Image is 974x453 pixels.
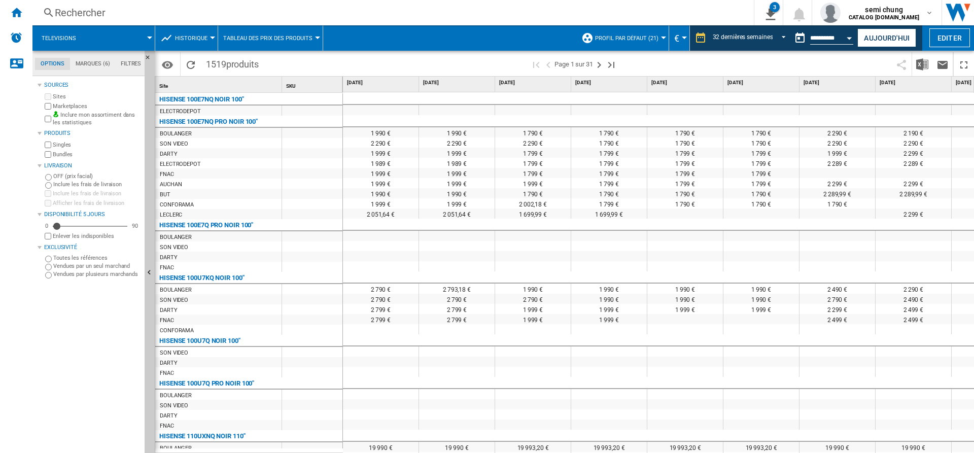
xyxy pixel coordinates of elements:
[573,77,647,89] div: [DATE]
[878,77,951,89] div: [DATE]
[160,263,174,273] div: FNAC
[954,52,974,76] button: Plein écran
[530,52,542,76] button: Première page
[799,304,875,314] div: 2 299 €
[421,77,495,89] div: [DATE]
[647,442,723,452] div: 19 993,20 €
[419,127,495,137] div: 1 990 €
[419,188,495,198] div: 1 990 €
[343,158,419,168] div: 1 989 €
[42,25,86,51] button: Televisions
[53,151,141,158] label: Bundles
[160,149,178,159] div: DARTY
[849,5,919,15] span: semi chung
[53,190,141,197] label: Inclure les frais de livraison
[45,113,51,125] input: Inclure mon assortiment dans les statistiques
[571,178,647,188] div: 1 799 €
[571,198,647,208] div: 1 799 €
[343,442,419,452] div: 19 990 €
[790,25,855,51] div: Ce rapport est basé sur une date antérieure à celle d'aujourd'hui.
[647,284,723,294] div: 1 990 €
[571,314,647,324] div: 1 999 €
[723,442,799,452] div: 19 993,20 €
[44,243,141,252] div: Exclusivité
[53,111,141,127] label: Inclure mon assortiment dans les statistiques
[53,141,141,149] label: Singles
[419,137,495,148] div: 2 290 €
[53,254,141,262] label: Toutes les références
[799,314,875,324] div: 2 499 €
[647,137,723,148] div: 1 790 €
[159,219,253,231] div: HISENSE 100E7Q PRO NOIR 100"
[35,58,70,70] md-tab-item: Options
[419,158,495,168] div: 1 989 €
[571,208,647,219] div: 1 699,99 €
[495,284,571,294] div: 1 990 €
[159,430,246,442] div: HISENSE 110UXNQ NOIR 110"
[799,148,875,158] div: 1 999 €
[876,127,951,137] div: 2 190 €
[723,158,799,168] div: 1 799 €
[44,162,141,170] div: Livraison
[160,159,201,169] div: ELECTRODEPOT
[419,168,495,178] div: 1 999 €
[159,335,240,347] div: HISENSE 100U7Q NOIR 100"
[160,316,174,326] div: FNAC
[160,169,174,180] div: FNAC
[647,168,723,178] div: 1 799 €
[723,148,799,158] div: 1 799 €
[674,25,684,51] div: €
[495,198,571,208] div: 2 002,18 €
[10,31,22,44] img: alerts-logo.svg
[876,314,951,324] div: 2 499 €
[181,52,201,76] button: Recharger
[343,294,419,304] div: 2 790 €
[45,93,51,100] input: Sites
[849,14,919,21] b: CATALOG [DOMAIN_NAME]
[495,304,571,314] div: 1 999 €
[712,30,790,47] md-select: REPORTS.WIZARD.STEPS.REPORT.STEPS.REPORT_OPTIONS.PERIOD: 32 dernières semaines
[419,284,495,294] div: 2 793,18 €
[723,284,799,294] div: 1 990 €
[284,77,342,92] div: Sort None
[571,158,647,168] div: 1 799 €
[674,33,679,44] span: €
[932,52,953,76] button: Envoyer ce rapport par email
[223,25,318,51] button: Tableau des prix des produits
[44,81,141,89] div: Sources
[419,304,495,314] div: 2 799 €
[419,198,495,208] div: 1 999 €
[571,188,647,198] div: 1 790 €
[423,79,493,86] span: [DATE]
[647,148,723,158] div: 1 799 €
[347,79,416,86] span: [DATE]
[495,188,571,198] div: 1 790 €
[343,304,419,314] div: 2 799 €
[571,284,647,294] div: 1 990 €
[43,222,51,230] div: 0
[876,137,951,148] div: 2 290 €
[595,35,658,42] span: Profil par défaut (21)
[160,242,188,253] div: SON VIDEO
[157,77,282,92] div: Site Sort None
[45,264,52,270] input: Vendues par un seul marchand
[53,181,141,188] label: Inclure les frais de livraison
[70,58,115,70] md-tab-item: Marques (6)
[725,77,799,89] div: [DATE]
[575,79,645,86] span: [DATE]
[876,284,951,294] div: 2 290 €
[857,28,916,47] button: Aujourd'hui
[723,294,799,304] div: 1 990 €
[55,6,727,20] div: Rechercher
[799,442,875,452] div: 19 990 €
[799,127,875,137] div: 2 290 €
[157,55,178,74] button: Options
[571,168,647,178] div: 1 799 €
[495,158,571,168] div: 1 799 €
[45,272,52,278] input: Vendues par plusieurs marchands
[45,103,51,110] input: Marketplaces
[723,304,799,314] div: 1 999 €
[799,137,875,148] div: 2 290 €
[647,127,723,137] div: 1 790 €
